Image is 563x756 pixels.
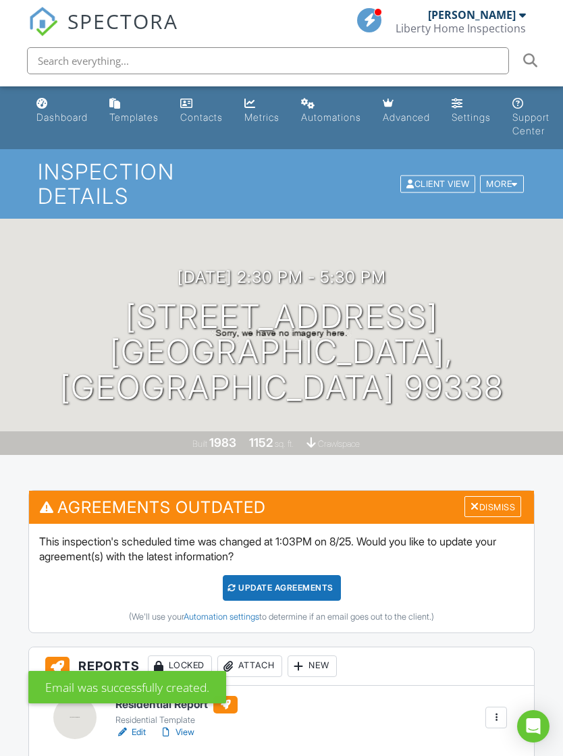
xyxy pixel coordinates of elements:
[115,696,238,713] h6: Residential Report
[31,92,93,130] a: Dashboard
[428,8,516,22] div: [PERSON_NAME]
[249,435,273,450] div: 1152
[217,655,282,677] div: Attach
[184,612,259,622] a: Automation settings
[175,92,228,130] a: Contacts
[115,715,238,726] div: Residential Template
[180,111,223,123] div: Contacts
[396,22,526,35] div: Liberty Home Inspections
[318,439,360,449] span: crawlspace
[104,92,164,130] a: Templates
[159,726,194,739] a: View
[507,92,555,144] a: Support Center
[39,612,525,622] div: (We'll use your to determine if an email goes out to the client.)
[223,575,341,601] div: Update Agreements
[192,439,207,449] span: Built
[296,92,367,130] a: Automations (Basic)
[209,435,236,450] div: 1983
[399,178,479,188] a: Client View
[239,92,285,130] a: Metrics
[68,7,178,35] span: SPECTORA
[29,647,535,686] h3: Reports
[517,710,549,742] div: Open Intercom Messenger
[36,111,88,123] div: Dashboard
[400,175,475,193] div: Client View
[28,7,58,36] img: The Best Home Inspection Software - Spectora
[27,47,509,74] input: Search everything...
[244,111,279,123] div: Metrics
[29,491,535,524] h3: Agreements Outdated
[38,160,525,207] h1: Inspection Details
[29,524,535,632] div: This inspection's scheduled time was changed at 1:03PM on 8/25. Would you like to update your agr...
[115,696,238,726] a: Residential Report Residential Template
[480,175,524,193] div: More
[178,268,386,286] h3: [DATE] 2:30 pm - 5:30 pm
[22,299,541,406] h1: [STREET_ADDRESS] [GEOGRAPHIC_DATA], [GEOGRAPHIC_DATA] 99338
[28,671,226,703] div: Email was successfully created.
[377,92,435,130] a: Advanced
[109,111,159,123] div: Templates
[28,18,178,47] a: SPECTORA
[115,726,146,739] a: Edit
[288,655,337,677] div: New
[464,496,521,517] div: Dismiss
[512,111,549,136] div: Support Center
[275,439,294,449] span: sq. ft.
[452,111,491,123] div: Settings
[446,92,496,130] a: Settings
[383,111,430,123] div: Advanced
[301,111,361,123] div: Automations
[148,655,212,677] div: Locked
